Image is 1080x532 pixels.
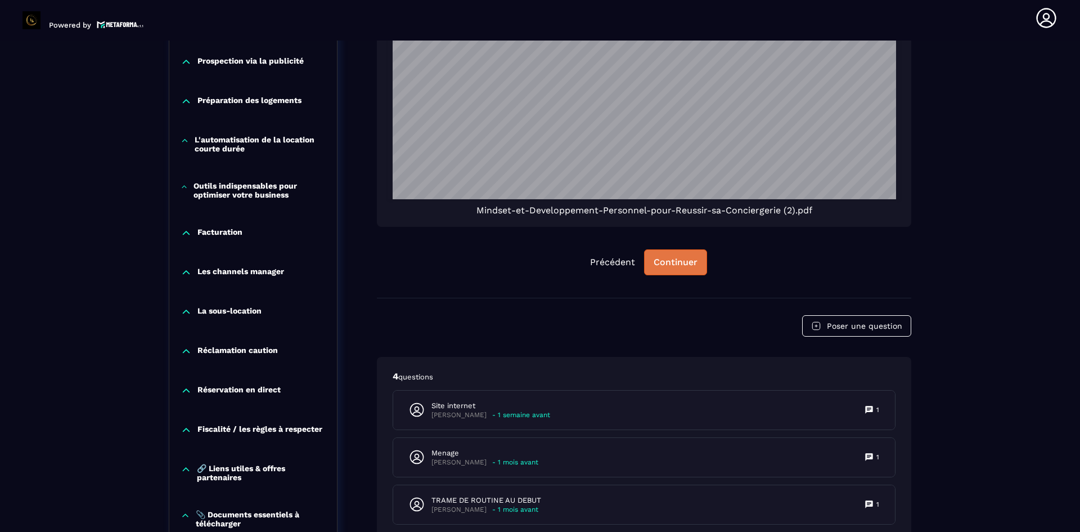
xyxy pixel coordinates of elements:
[644,249,707,275] button: Continuer
[197,424,322,436] p: Fiscalité / les règles à respecter
[197,346,278,357] p: Réclamation caution
[431,448,538,458] p: Menage
[431,401,550,411] p: Site internet
[197,267,284,278] p: Les channels manager
[197,227,242,239] p: Facturation
[431,458,487,467] p: [PERSON_NAME]
[197,464,326,482] p: 🔗 Liens utiles & offres partenaires
[197,306,262,318] p: La sous-location
[431,411,487,419] p: [PERSON_NAME]
[476,205,812,216] span: Mindset-et-Developpement-Personnel-pour-Reussir-sa-Conciergerie (2).pdf
[196,510,326,528] p: 📎 Documents essentiels à télécharger
[431,495,541,506] p: TRAME DE ROUTINE AU DEBUT
[197,385,281,396] p: Réservation en direct
[581,250,644,275] button: Précédent
[195,135,326,153] p: L'automatisation de la location courte durée
[492,506,538,514] p: - 1 mois avant
[398,373,433,381] span: questions
[876,500,879,509] p: 1
[431,506,487,514] p: [PERSON_NAME]
[492,458,538,467] p: - 1 mois avant
[49,21,91,29] p: Powered by
[876,405,879,414] p: 1
[492,411,550,419] p: - 1 semaine avant
[802,315,911,337] button: Poser une question
[193,181,326,199] p: Outils indispensables pour optimiser votre business
[197,56,304,68] p: Prospection via la publicité
[876,453,879,462] p: 1
[22,11,40,29] img: logo-branding
[393,370,895,383] p: 4
[654,257,697,268] div: Continuer
[97,20,144,29] img: logo
[197,96,301,107] p: Préparation des logements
